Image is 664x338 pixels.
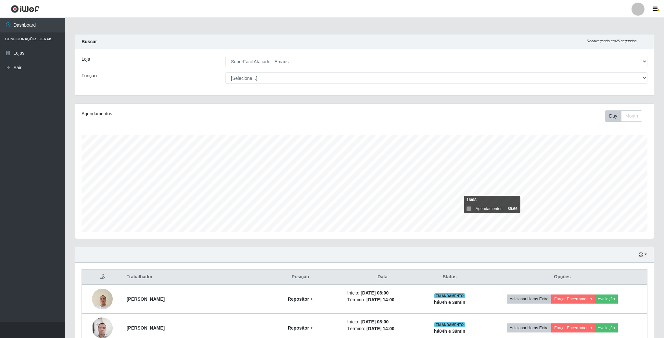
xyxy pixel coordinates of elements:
th: Trabalhador [123,269,258,285]
strong: há 04 h e 39 min [434,329,466,334]
strong: Repositor + [288,325,313,331]
strong: [PERSON_NAME] [127,325,165,331]
i: Recarregando em 25 segundos... [587,39,640,43]
div: First group [605,110,642,122]
time: [DATE] 14:00 [366,297,394,302]
img: CoreUI Logo [11,5,40,13]
div: Agendamentos [82,110,312,117]
button: Forçar Encerramento [551,294,595,304]
button: Day [605,110,621,122]
li: Término: [347,325,418,332]
strong: [PERSON_NAME] [127,296,165,302]
div: Toolbar with button groups [605,110,647,122]
time: [DATE] 08:00 [361,319,389,324]
th: Posição [257,269,343,285]
button: Adicionar Horas Extra [507,323,551,332]
strong: há 04 h e 39 min [434,300,466,305]
time: [DATE] 08:00 [361,290,389,295]
li: Término: [347,296,418,303]
li: Início: [347,290,418,296]
label: Função [82,72,97,79]
th: Status [422,269,478,285]
label: Loja [82,56,90,63]
th: Opções [478,269,647,285]
button: Adicionar Horas Extra [507,294,551,304]
strong: Repositor + [288,296,313,302]
button: Avaliação [595,294,618,304]
li: Início: [347,319,418,325]
span: EM ANDAMENTO [434,293,465,298]
button: Avaliação [595,323,618,332]
time: [DATE] 14:00 [366,326,394,331]
button: Month [621,110,642,122]
th: Data [343,269,422,285]
strong: Buscar [82,39,97,44]
button: Forçar Encerramento [551,323,595,332]
img: 1736442351391.jpeg [92,285,113,313]
span: EM ANDAMENTO [434,322,465,327]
